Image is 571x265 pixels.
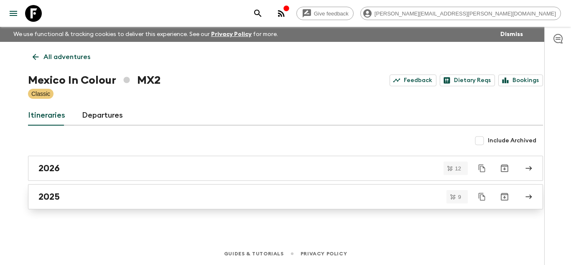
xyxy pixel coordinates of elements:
[453,194,466,200] span: 9
[450,166,466,171] span: 12
[10,27,281,42] p: We use functional & tracking cookies to deliver this experience. See our for more.
[309,10,353,17] span: Give feedback
[296,7,354,20] a: Give feedback
[28,156,543,181] a: 2026
[370,10,561,17] span: [PERSON_NAME][EMAIL_ADDRESS][PERSON_NAME][DOMAIN_NAME]
[43,52,90,62] p: All adventures
[28,49,95,65] a: All adventures
[224,249,284,258] a: Guides & Tutorials
[440,75,495,86] a: Dietary Reqs
[301,249,347,258] a: Privacy Policy
[390,75,436,86] a: Feedback
[474,161,489,176] button: Duplicate
[496,188,513,205] button: Archive
[250,5,266,22] button: search adventures
[496,160,513,177] button: Archive
[28,72,161,89] h1: Mexico In Colour MX2
[211,31,252,37] a: Privacy Policy
[498,28,525,40] button: Dismiss
[488,136,536,145] span: Include Archived
[28,184,543,209] a: 2025
[38,191,60,202] h2: 2025
[474,189,489,204] button: Duplicate
[31,90,50,98] p: Classic
[82,105,123,126] a: Departures
[28,105,65,126] a: Itineraries
[498,75,543,86] a: Bookings
[38,163,60,174] h2: 2026
[5,5,22,22] button: menu
[360,7,561,20] div: [PERSON_NAME][EMAIL_ADDRESS][PERSON_NAME][DOMAIN_NAME]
